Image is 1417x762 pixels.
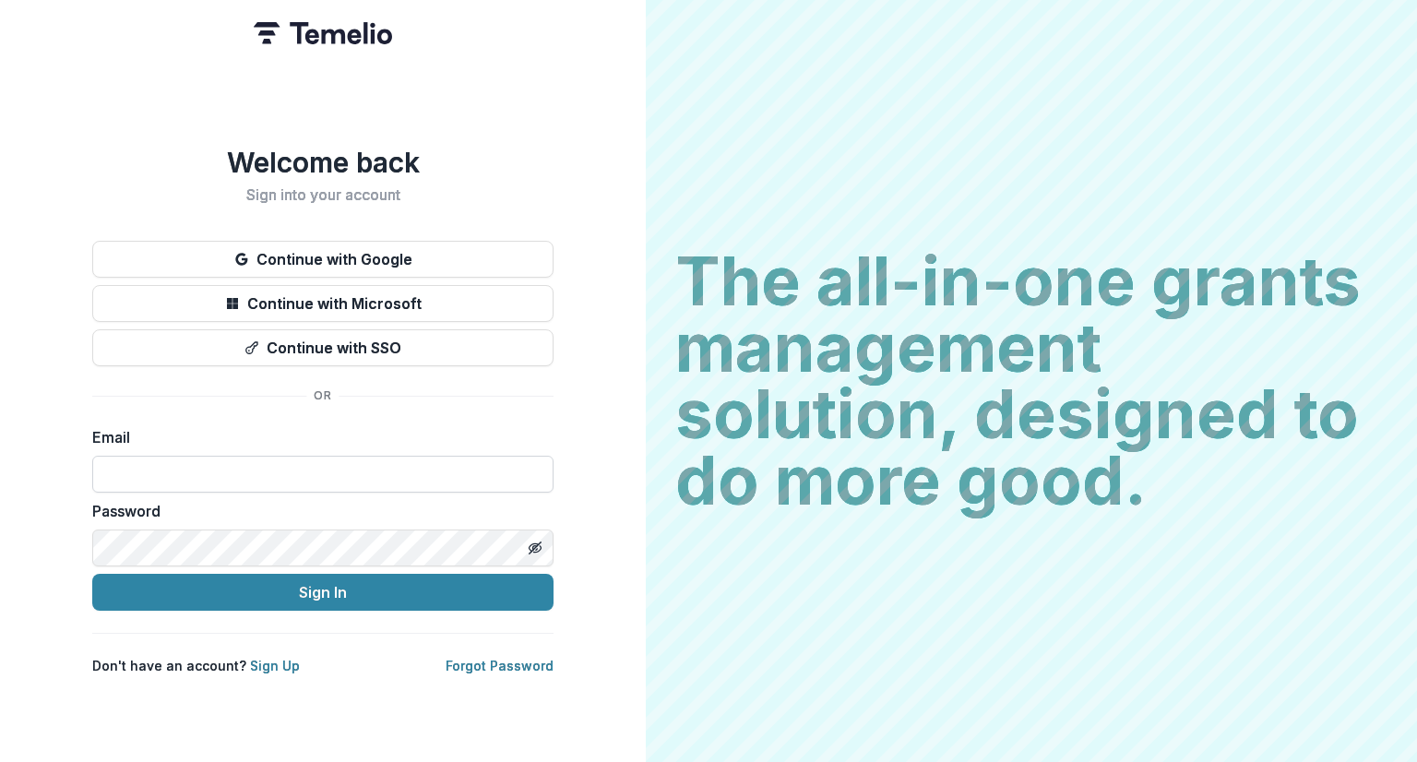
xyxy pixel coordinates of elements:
[92,426,542,448] label: Email
[520,533,550,563] button: Toggle password visibility
[92,285,554,322] button: Continue with Microsoft
[250,658,300,673] a: Sign Up
[92,241,554,278] button: Continue with Google
[254,22,392,44] img: Temelio
[92,146,554,179] h1: Welcome back
[92,574,554,611] button: Sign In
[92,186,554,204] h2: Sign into your account
[92,500,542,522] label: Password
[92,329,554,366] button: Continue with SSO
[446,658,554,673] a: Forgot Password
[92,656,300,675] p: Don't have an account?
